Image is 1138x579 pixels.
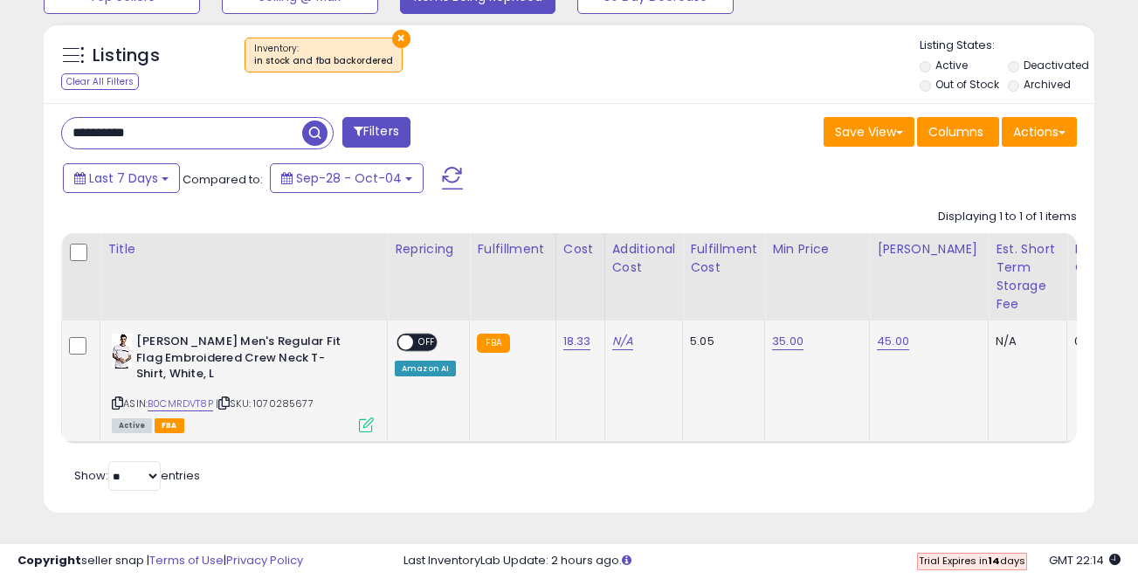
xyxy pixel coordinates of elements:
[216,396,314,410] span: | SKU: 1070285677
[148,396,213,411] a: B0CMRDVT8P
[136,334,348,387] b: [PERSON_NAME] Men's Regular Fit Flag Embroidered Crew Neck T-Shirt, White, L
[342,117,410,148] button: Filters
[413,335,441,350] span: OFF
[690,334,751,349] div: 5.05
[935,58,968,72] label: Active
[395,361,456,376] div: Amazon AI
[270,163,424,193] button: Sep-28 - Oct-04
[395,240,462,258] div: Repricing
[403,553,1121,569] div: Last InventoryLab Update: 2 hours ago.
[1074,240,1135,277] div: Fulfillable Quantity
[74,467,200,484] span: Show: entries
[149,552,224,569] a: Terms of Use
[93,44,160,68] h5: Listings
[477,334,509,353] small: FBA
[563,240,597,258] div: Cost
[1074,334,1128,349] div: 0
[824,117,914,147] button: Save View
[1024,77,1071,92] label: Archived
[612,240,676,277] div: Additional Cost
[563,333,591,350] a: 18.33
[155,418,184,433] span: FBA
[1024,58,1089,72] label: Deactivated
[612,333,633,350] a: N/A
[772,333,803,350] a: 35.00
[988,554,1000,568] b: 14
[107,240,380,258] div: Title
[296,169,402,187] span: Sep-28 - Oct-04
[112,334,374,431] div: ASIN:
[938,209,1077,225] div: Displaying 1 to 1 of 1 items
[226,552,303,569] a: Privacy Policy
[1049,552,1121,569] span: 2025-10-13 22:14 GMT
[877,240,981,258] div: [PERSON_NAME]
[1002,117,1077,147] button: Actions
[17,553,303,569] div: seller snap | |
[183,171,263,188] span: Compared to:
[254,42,393,68] span: Inventory :
[996,334,1053,349] div: N/A
[996,240,1059,314] div: Est. Short Term Storage Fee
[17,552,81,569] strong: Copyright
[61,73,139,90] div: Clear All Filters
[63,163,180,193] button: Last 7 Days
[254,55,393,67] div: in stock and fba backordered
[112,334,132,369] img: 31zlBswrEzL._SL40_.jpg
[89,169,158,187] span: Last 7 Days
[112,418,152,433] span: All listings currently available for purchase on Amazon
[477,240,548,258] div: Fulfillment
[919,554,1025,568] span: Trial Expires in days
[935,77,999,92] label: Out of Stock
[772,240,862,258] div: Min Price
[392,30,410,48] button: ×
[928,123,983,141] span: Columns
[877,333,909,350] a: 45.00
[917,117,999,147] button: Columns
[690,240,757,277] div: Fulfillment Cost
[920,38,1094,54] p: Listing States:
